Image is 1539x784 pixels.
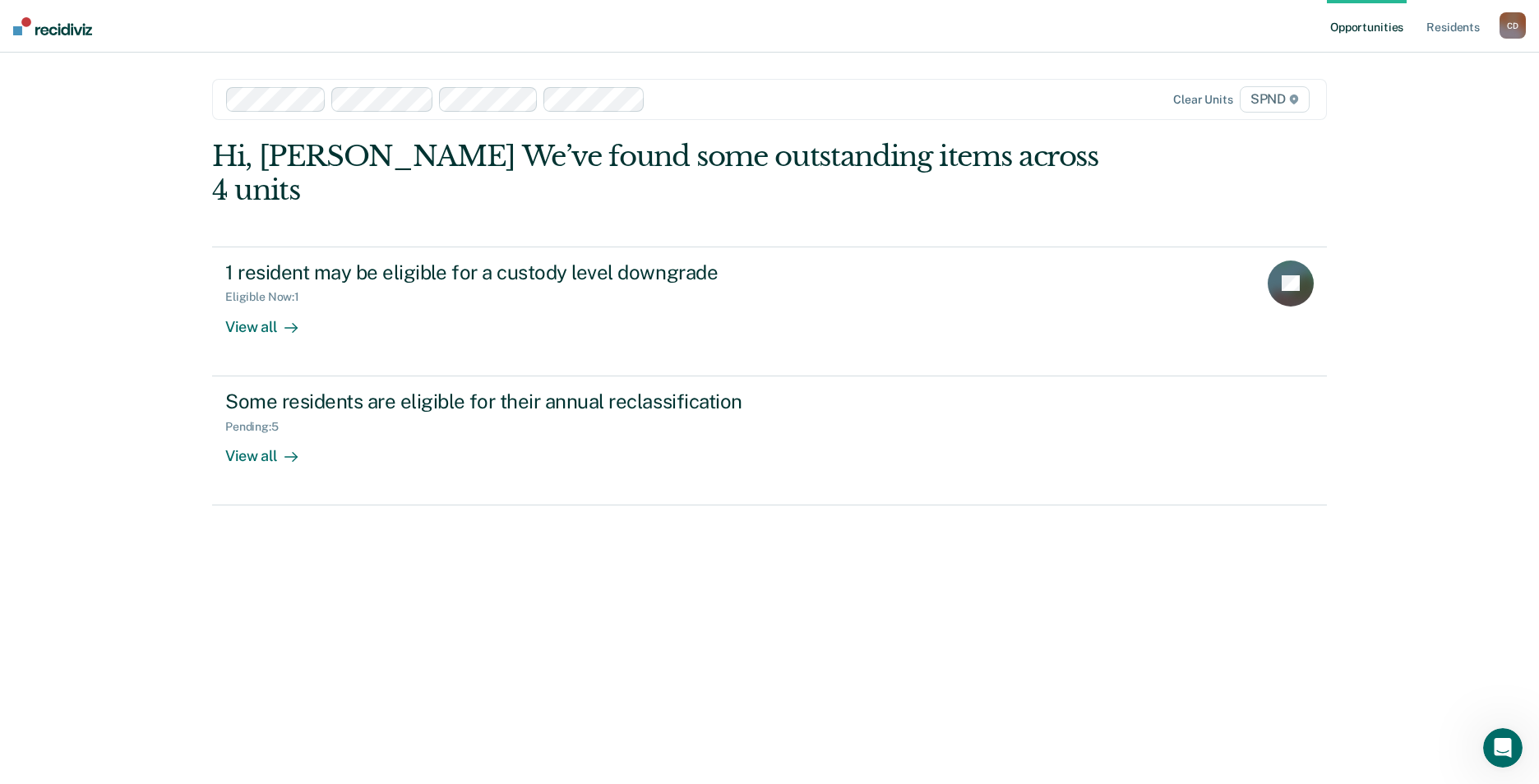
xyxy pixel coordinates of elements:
[212,140,1104,207] div: Hi, [PERSON_NAME] We’ve found some outstanding items across 4 units
[1500,12,1526,39] button: CD
[225,390,802,413] div: Some residents are eligible for their annual reclassification
[225,420,292,434] div: Pending : 5
[225,304,317,336] div: View all
[225,261,802,284] div: 1 resident may be eligible for a custody level downgrade
[1173,93,1233,107] div: Clear units
[1240,86,1310,113] span: SPND
[212,247,1327,376] a: 1 resident may be eligible for a custody level downgradeEligible Now:1View all
[212,376,1327,505] a: Some residents are eligible for their annual reclassificationPending:5View all
[13,17,92,35] img: Recidiviz
[1500,12,1526,39] div: C D
[225,290,312,304] div: Eligible Now : 1
[1483,728,1523,768] iframe: Intercom live chat
[225,433,317,465] div: View all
